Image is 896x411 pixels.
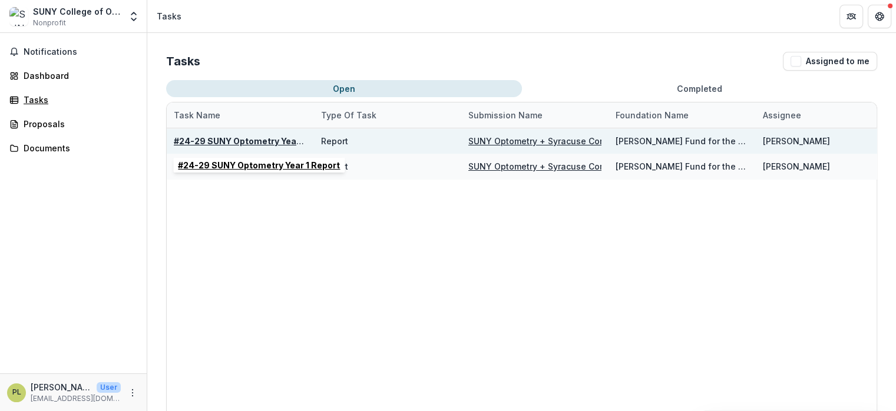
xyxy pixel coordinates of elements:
[314,109,383,121] div: Type of Task
[24,142,133,154] div: Documents
[174,136,336,146] a: #24-29 SUNY Optometry Year 1 Report
[24,118,133,130] div: Proposals
[167,102,314,128] div: Task Name
[609,102,756,128] div: Foundation Name
[174,161,326,171] a: 24-29 SUNY Optometry Final Report
[167,109,227,121] div: Task Name
[152,8,186,25] nav: breadcrumb
[321,135,348,147] div: Report
[609,109,696,121] div: Foundation Name
[321,160,348,173] div: Report
[783,52,877,71] button: Assigned to me
[24,94,133,106] div: Tasks
[5,114,142,134] a: Proposals
[33,18,66,28] span: Nonprofit
[24,47,137,57] span: Notifications
[839,5,863,28] button: Partners
[166,80,522,97] button: Open
[157,10,181,22] div: Tasks
[314,102,461,128] div: Type of Task
[24,69,133,82] div: Dashboard
[763,135,830,147] div: [PERSON_NAME]
[31,381,92,393] p: [PERSON_NAME]
[5,66,142,85] a: Dashboard
[5,138,142,158] a: Documents
[468,161,772,171] a: SUNY Optometry + Syracuse Community Health Center Vision Partnership
[5,90,142,110] a: Tasks
[763,160,830,173] div: [PERSON_NAME]
[9,7,28,26] img: SUNY College of Optometry Foundation (formerly known as Optometric Center of New York)
[31,393,121,404] p: [EMAIL_ADDRESS][DOMAIN_NAME]
[868,5,891,28] button: Get Help
[616,160,749,173] div: [PERSON_NAME] Fund for the Blind
[5,42,142,61] button: Notifications
[616,135,749,147] div: [PERSON_NAME] Fund for the Blind
[33,5,121,18] div: SUNY College of Optometry Foundation (formerly known as Optometric Center of [US_STATE])
[12,389,21,396] div: Pamela Lederman
[125,5,142,28] button: Open entity switcher
[461,109,550,121] div: Submission Name
[756,109,808,121] div: Assignee
[461,102,609,128] div: Submission Name
[522,80,878,97] button: Completed
[468,136,772,146] a: SUNY Optometry + Syracuse Community Health Center Vision Partnership
[166,54,200,68] h2: Tasks
[97,382,121,393] p: User
[125,386,140,400] button: More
